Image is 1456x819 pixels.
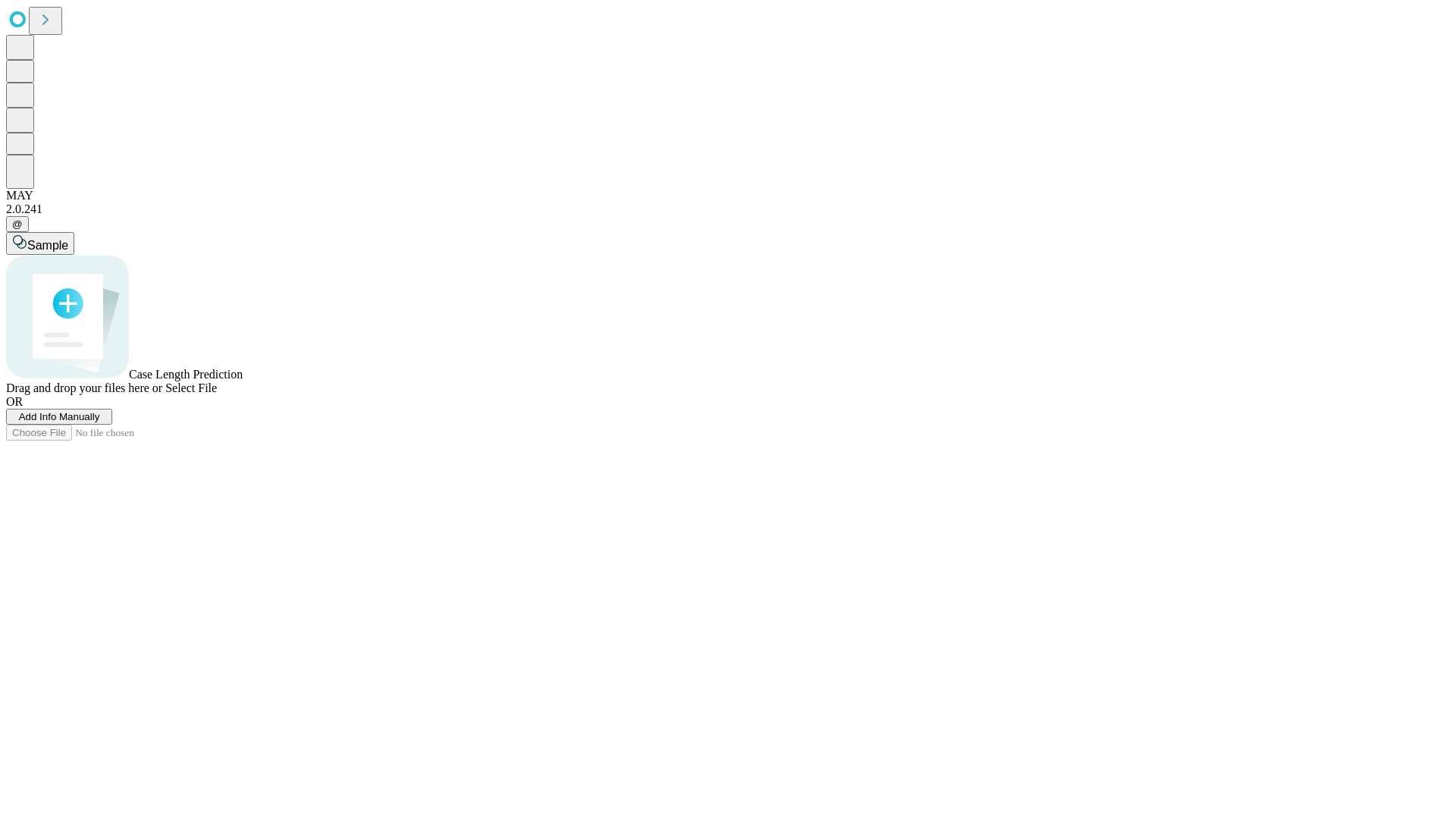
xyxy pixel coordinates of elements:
div: 2.0.241 [6,202,1450,216]
button: Sample [6,232,74,255]
span: Drag and drop your files here or [6,381,162,394]
span: Select File [165,381,217,394]
button: Add Info Manually [6,409,112,425]
button: @ [6,216,29,232]
span: @ [12,218,23,230]
span: OR [6,395,23,408]
span: Sample [27,239,68,252]
span: Case Length Prediction [129,368,243,381]
div: MAY [6,189,1450,202]
span: Add Info Manually [19,411,100,422]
